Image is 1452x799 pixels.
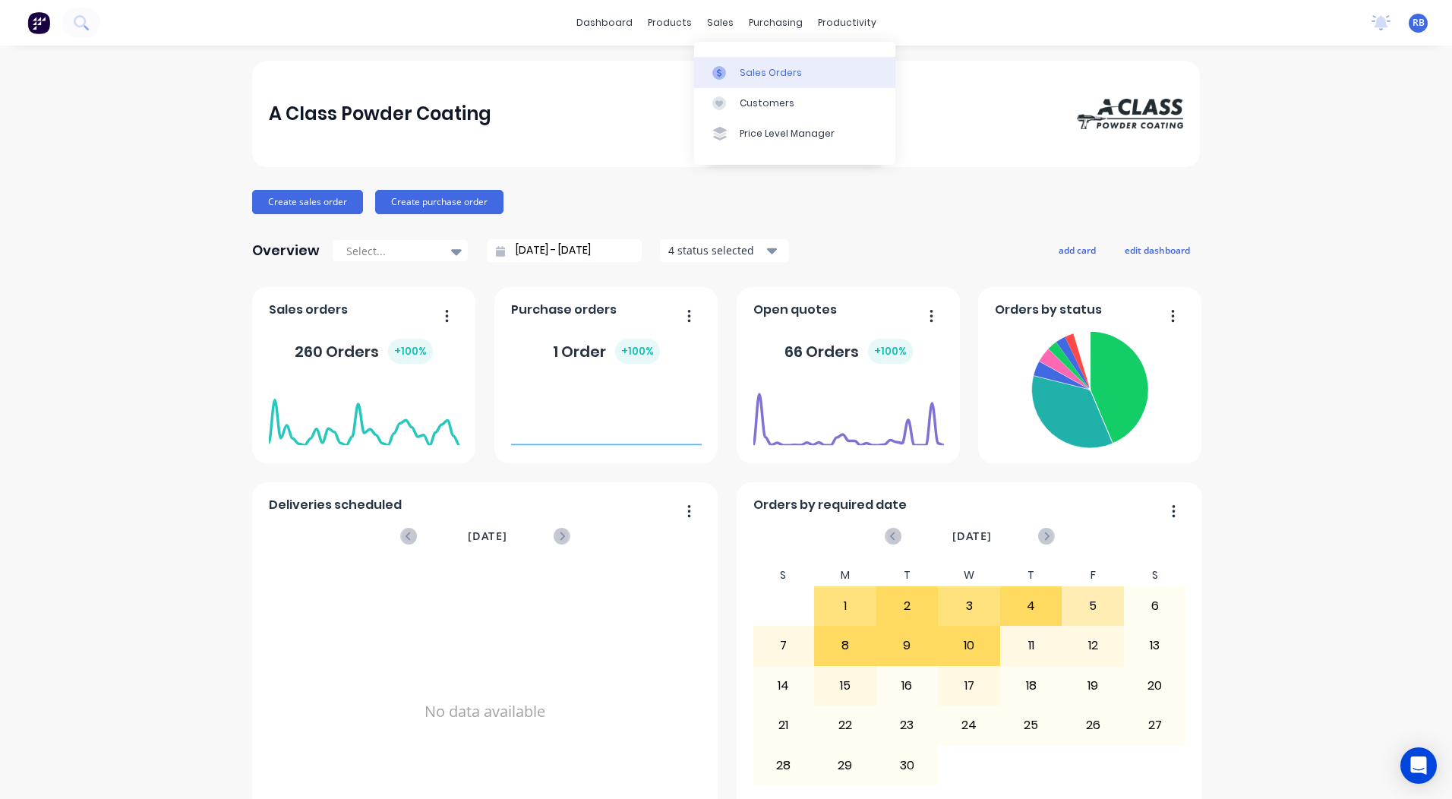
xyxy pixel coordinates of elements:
[1062,587,1123,625] div: 5
[939,706,999,744] div: 24
[740,96,794,110] div: Customers
[753,301,837,319] span: Open quotes
[699,11,741,34] div: sales
[1049,240,1106,260] button: add card
[1125,587,1185,625] div: 6
[740,66,802,80] div: Sales Orders
[753,627,814,665] div: 7
[1001,627,1062,665] div: 11
[877,746,938,784] div: 30
[939,627,999,665] div: 10
[553,339,660,364] div: 1 Order
[952,528,992,545] span: [DATE]
[269,99,491,129] div: A Class Powder Coating
[815,627,876,665] div: 8
[1400,747,1437,784] div: Open Intercom Messenger
[1062,627,1123,665] div: 12
[668,242,764,258] div: 4 status selected
[1077,99,1183,129] img: A Class Powder Coating
[1001,706,1062,744] div: 25
[569,11,640,34] a: dashboard
[1001,587,1062,625] div: 4
[388,339,433,364] div: + 100 %
[784,339,913,364] div: 66 Orders
[810,11,884,34] div: productivity
[938,564,1000,586] div: W
[1125,627,1185,665] div: 13
[252,190,363,214] button: Create sales order
[753,746,814,784] div: 28
[753,564,815,586] div: S
[939,587,999,625] div: 3
[694,118,895,149] a: Price Level Manager
[694,88,895,118] a: Customers
[814,564,876,586] div: M
[815,667,876,705] div: 15
[511,301,617,319] span: Purchase orders
[877,706,938,744] div: 23
[660,239,789,262] button: 4 status selected
[615,339,660,364] div: + 100 %
[868,339,913,364] div: + 100 %
[995,301,1102,319] span: Orders by status
[1125,667,1185,705] div: 20
[269,496,402,514] span: Deliveries scheduled
[1001,667,1062,705] div: 18
[815,587,876,625] div: 1
[1062,667,1123,705] div: 19
[1413,16,1425,30] span: RB
[877,667,938,705] div: 16
[877,627,938,665] div: 9
[468,528,507,545] span: [DATE]
[1000,564,1062,586] div: T
[753,667,814,705] div: 14
[815,706,876,744] div: 22
[815,746,876,784] div: 29
[1062,564,1124,586] div: F
[640,11,699,34] div: products
[295,339,433,364] div: 260 Orders
[741,11,810,34] div: purchasing
[877,587,938,625] div: 2
[939,667,999,705] div: 17
[740,127,835,141] div: Price Level Manager
[1124,564,1186,586] div: S
[753,706,814,744] div: 21
[1062,706,1123,744] div: 26
[1125,706,1185,744] div: 27
[1115,240,1200,260] button: edit dashboard
[27,11,50,34] img: Factory
[694,57,895,87] a: Sales Orders
[876,564,939,586] div: T
[375,190,503,214] button: Create purchase order
[252,235,320,266] div: Overview
[269,301,348,319] span: Sales orders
